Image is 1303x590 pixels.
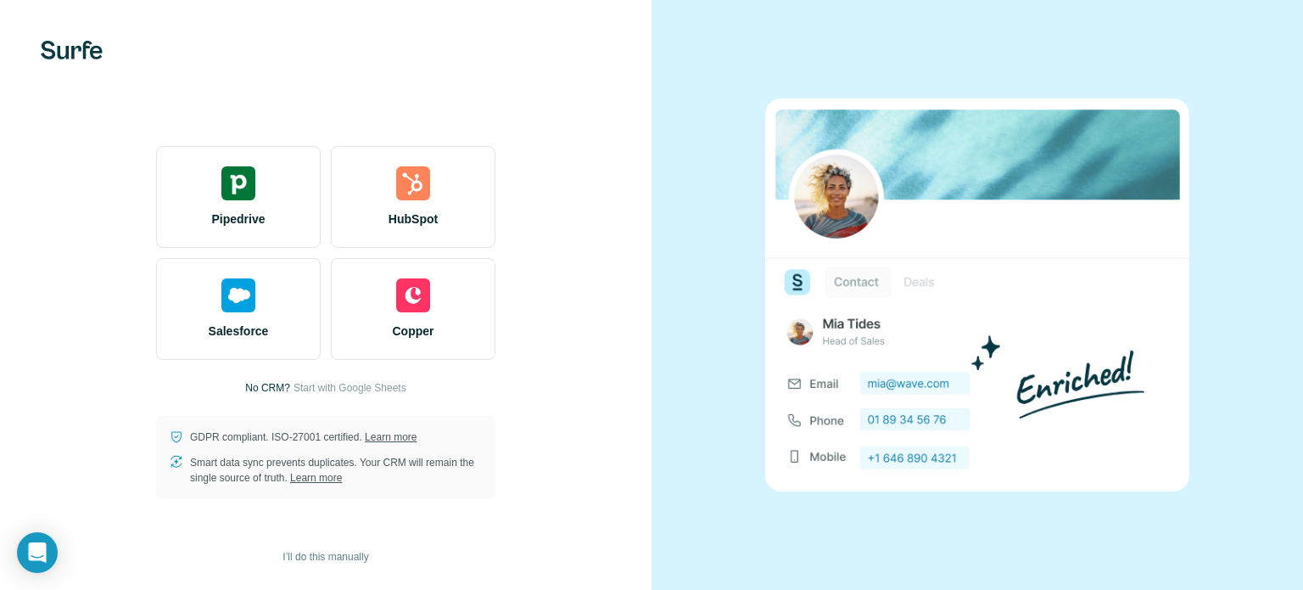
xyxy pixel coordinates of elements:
[389,211,438,228] span: HubSpot
[221,278,255,312] img: salesforce's logo
[190,430,417,445] p: GDPR compliant. ISO-27001 certified.
[765,98,1189,492] img: none image
[209,323,269,340] span: Salesforce
[271,544,380,570] button: I’ll do this manually
[396,278,430,312] img: copper's logo
[282,549,368,565] span: I’ll do this manually
[294,380,406,396] button: Start with Google Sheets
[190,455,482,486] p: Smart data sync prevents duplicates. Your CRM will remain the single source of truth.
[393,323,434,340] span: Copper
[17,532,58,573] div: Open Intercom Messenger
[245,380,290,396] p: No CRM?
[290,472,342,484] a: Learn more
[365,431,417,443] a: Learn more
[156,92,495,126] h1: Select your CRM
[211,211,265,228] span: Pipedrive
[41,41,103,59] img: Surfe's logo
[221,166,255,200] img: pipedrive's logo
[396,166,430,200] img: hubspot's logo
